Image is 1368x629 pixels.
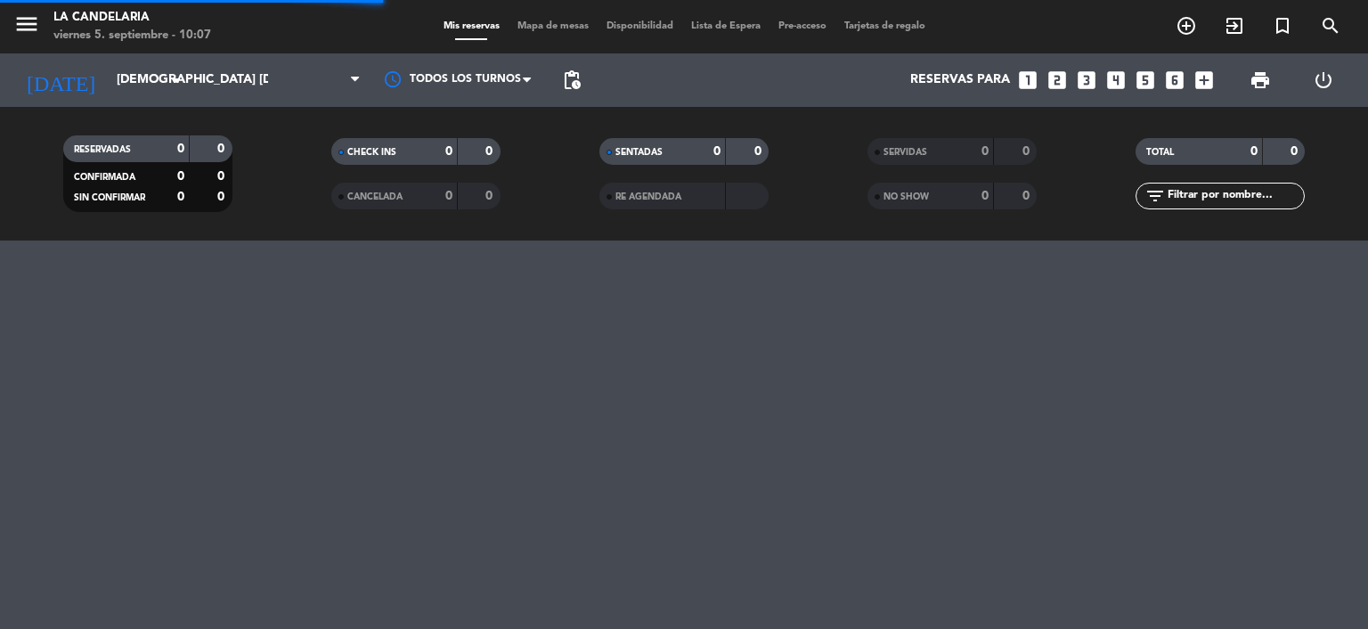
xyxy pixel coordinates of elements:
[1146,148,1174,157] span: TOTAL
[682,21,769,31] span: Lista de Espera
[217,143,228,155] strong: 0
[509,21,598,31] span: Mapa de mesas
[347,148,396,157] span: CHECK INS
[910,73,1010,87] span: Reservas para
[177,143,184,155] strong: 0
[1144,185,1166,207] i: filter_list
[1320,15,1341,37] i: search
[1022,190,1033,202] strong: 0
[74,173,135,182] span: CONFIRMADA
[1224,15,1245,37] i: exit_to_app
[177,191,184,203] strong: 0
[217,170,228,183] strong: 0
[1104,69,1128,92] i: looks_4
[445,145,452,158] strong: 0
[13,11,40,37] i: menu
[13,11,40,44] button: menu
[981,145,989,158] strong: 0
[53,27,211,45] div: viernes 5. septiembre - 10:07
[615,148,663,157] span: SENTADAS
[1291,53,1355,107] div: LOG OUT
[485,145,496,158] strong: 0
[1022,145,1033,158] strong: 0
[53,9,211,27] div: LA CANDELARIA
[177,170,184,183] strong: 0
[1163,69,1186,92] i: looks_6
[445,190,452,202] strong: 0
[74,193,145,202] span: SIN CONFIRMAR
[883,148,927,157] span: SERVIDAS
[1176,15,1197,37] i: add_circle_outline
[1046,69,1069,92] i: looks_two
[981,190,989,202] strong: 0
[713,145,721,158] strong: 0
[1250,69,1271,91] span: print
[485,190,496,202] strong: 0
[754,145,765,158] strong: 0
[598,21,682,31] span: Disponibilidad
[217,191,228,203] strong: 0
[74,145,131,154] span: RESERVADAS
[347,192,403,201] span: CANCELADA
[615,192,681,201] span: RE AGENDADA
[1313,69,1334,91] i: power_settings_new
[1291,145,1301,158] strong: 0
[13,61,108,100] i: [DATE]
[883,192,929,201] span: NO SHOW
[1166,186,1304,206] input: Filtrar por nombre...
[1193,69,1216,92] i: add_box
[435,21,509,31] span: Mis reservas
[1250,145,1258,158] strong: 0
[561,69,582,91] span: pending_actions
[1075,69,1098,92] i: looks_3
[1272,15,1293,37] i: turned_in_not
[1134,69,1157,92] i: looks_5
[1016,69,1039,92] i: looks_one
[835,21,934,31] span: Tarjetas de regalo
[166,69,187,91] i: arrow_drop_down
[769,21,835,31] span: Pre-acceso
